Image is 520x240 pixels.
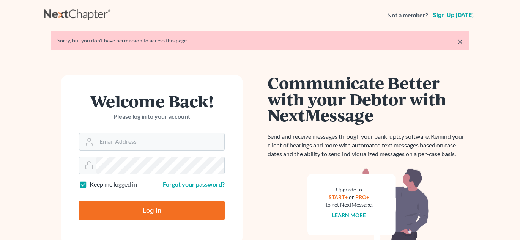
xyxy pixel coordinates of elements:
a: Sign up [DATE]! [431,12,476,18]
p: Send and receive messages through your bankruptcy software. Remind your client of hearings and mo... [268,132,469,158]
h1: Communicate Better with your Debtor with NextMessage [268,75,469,123]
label: Keep me logged in [90,180,137,189]
a: × [457,37,463,46]
div: to get NextMessage. [326,201,373,209]
p: Please log in to your account [79,112,225,121]
div: Sorry, but you don't have permission to access this page [57,37,463,44]
input: Email Address [96,133,224,150]
span: or [349,194,355,200]
div: Upgrade to [326,186,373,193]
strong: Not a member? [387,11,428,20]
h1: Welcome Back! [79,93,225,109]
input: Log In [79,201,225,220]
a: PRO+ [356,194,370,200]
a: START+ [329,194,348,200]
a: Learn more [332,212,366,218]
a: Forgot your password? [163,180,225,188]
